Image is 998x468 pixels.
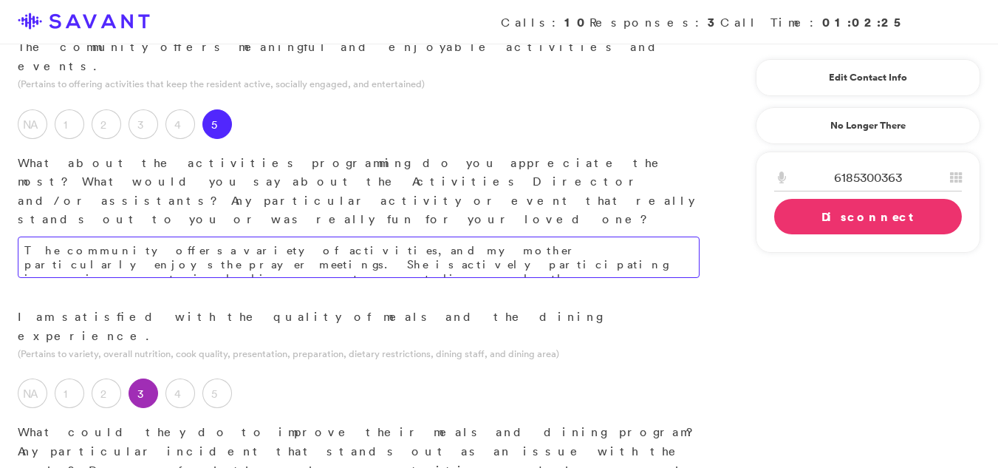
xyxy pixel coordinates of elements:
[55,379,84,408] label: 1
[774,199,962,234] a: Disconnect
[18,379,47,408] label: NA
[18,38,700,75] p: The community offers meaningful and enjoyable activities and events.
[708,14,720,30] strong: 3
[202,109,232,139] label: 5
[18,77,700,91] p: (Pertains to offering activities that keep the resident active, socially engaged, and entertained)
[92,109,121,139] label: 2
[18,109,47,139] label: NA
[18,154,700,229] p: What about the activities programming do you appreciate the most? What would you say about the Ac...
[18,347,700,361] p: (Pertains to variety, overall nutrition, cook quality, presentation, preparation, dietary restric...
[92,379,121,408] label: 2
[129,379,158,408] label: 3
[18,308,700,345] p: I am satisfied with the quality of meals and the dining experience.
[564,14,589,30] strong: 10
[165,379,195,408] label: 4
[129,109,158,139] label: 3
[55,109,84,139] label: 1
[756,107,980,144] a: No Longer There
[774,66,962,89] a: Edit Contact Info
[822,14,906,30] strong: 01:02:25
[202,379,232,408] label: 5
[165,109,195,139] label: 4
